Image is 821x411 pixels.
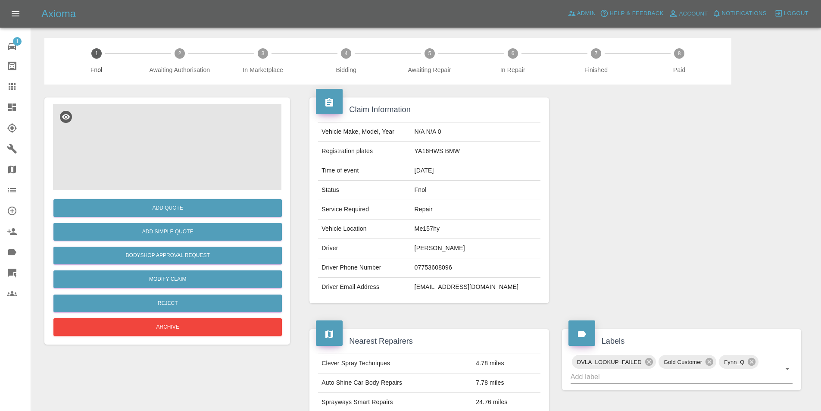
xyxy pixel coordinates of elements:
button: Open drawer [5,3,26,24]
td: Driver [318,239,411,258]
div: Gold Customer [659,355,716,369]
h5: Axioma [41,7,76,21]
h4: Nearest Repairers [316,336,542,347]
text: 6 [511,50,514,56]
td: Time of event [318,161,411,181]
button: Add Simple Quote [53,223,282,241]
div: Fynn_Q [719,355,759,369]
span: Bidding [308,66,384,74]
td: Repair [411,200,540,220]
span: Fynn_Q [719,357,749,367]
text: 5 [428,50,431,56]
h4: Claim Information [316,104,542,116]
span: Awaiting Authorisation [141,66,218,74]
span: In Repair [474,66,551,74]
h4: Labels [568,336,795,347]
td: YA16HWS BMW [411,142,540,161]
span: Finished [558,66,634,74]
td: 7.78 miles [472,373,540,393]
span: Admin [577,9,596,19]
button: Notifications [710,7,769,20]
td: Driver Phone Number [318,258,411,278]
td: Clever Spray Techniques [318,354,472,373]
span: Awaiting Repair [391,66,468,74]
span: In Marketplace [225,66,301,74]
button: Reject [53,295,282,312]
text: 3 [262,50,265,56]
button: Help & Feedback [598,7,665,20]
td: 4.78 miles [472,354,540,373]
span: Gold Customer [659,357,707,367]
td: [PERSON_NAME] [411,239,540,258]
td: Service Required [318,200,411,220]
text: 4 [345,50,348,56]
span: Fnol [58,66,134,74]
text: 1 [95,50,98,56]
text: 2 [178,50,181,56]
td: Auto Shine Car Body Repairs [318,373,472,393]
button: Add Quote [53,199,282,217]
img: 1c55e5ce-521b-4f44-9b33-de50585ced2e [53,104,281,190]
span: Paid [641,66,718,74]
span: 1 [13,37,22,46]
text: 7 [595,50,598,56]
button: Bodyshop Approval Request [53,247,282,264]
td: N/A N/A 0 [411,122,540,142]
span: Logout [784,9,809,19]
td: 07753608096 [411,258,540,278]
span: Help & Feedback [609,9,663,19]
button: Open [781,363,793,375]
a: Account [666,7,710,21]
a: Admin [565,7,598,20]
a: Modify Claim [53,270,282,288]
span: Account [679,9,708,19]
td: Vehicle Make, Model, Year [318,122,411,142]
td: Registration plates [318,142,411,161]
td: [DATE] [411,161,540,181]
button: Logout [772,7,811,20]
td: Me157hy [411,220,540,239]
div: DVLA_LOOKUP_FAILED [572,355,656,369]
td: Fnol [411,181,540,200]
text: 8 [678,50,681,56]
input: Add label [571,370,768,383]
td: Driver Email Address [318,278,411,297]
td: Vehicle Location [318,220,411,239]
span: DVLA_LOOKUP_FAILED [572,357,647,367]
td: [EMAIL_ADDRESS][DOMAIN_NAME] [411,278,540,297]
span: Notifications [722,9,767,19]
td: Status [318,181,411,200]
button: Archive [53,318,282,336]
